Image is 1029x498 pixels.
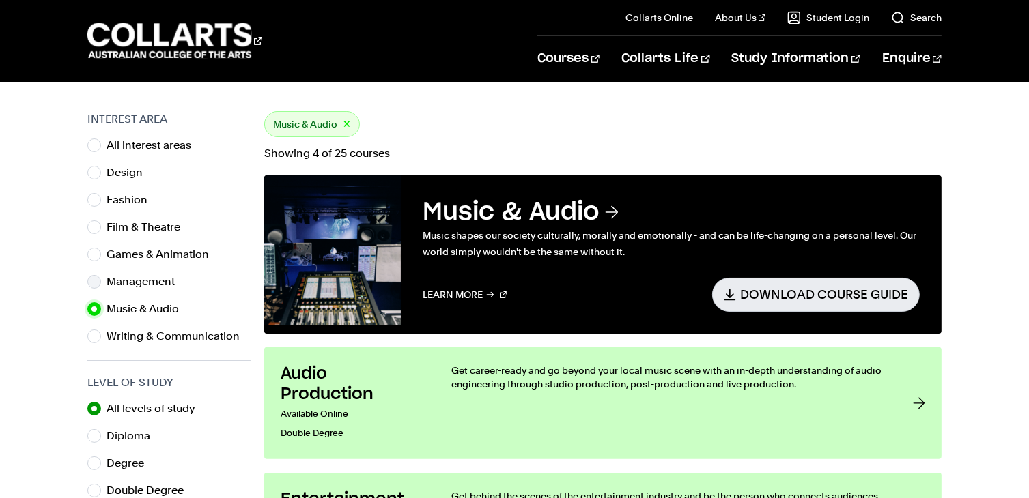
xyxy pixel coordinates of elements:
h3: Audio Production [281,364,424,405]
label: Management [107,272,186,291]
h3: Music & Audio [423,197,920,227]
label: Games & Animation [107,245,220,264]
a: Search [891,11,942,25]
div: Music & Audio [264,111,360,137]
a: Download Course Guide [712,278,920,311]
a: Student Login [787,11,869,25]
img: Music & Audio [264,175,401,325]
p: Available Online [281,405,424,424]
p: Music shapes our society culturally, morally and emotionally - and can be life-changing on a pers... [423,227,920,260]
label: Fashion [107,190,158,209]
label: All levels of study [107,399,206,418]
p: Showing 4 of 25 courses [264,148,942,159]
label: Writing & Communication [107,327,251,346]
a: Audio Production Available OnlineDouble Degree Get career-ready and go beyond your local music sc... [264,347,942,459]
a: Study Information [732,36,860,81]
label: Design [107,163,154,182]
h3: Interest Area [87,111,251,128]
a: Collarts Online [625,11,693,25]
a: Collarts Life [621,36,709,81]
label: Music & Audio [107,299,190,319]
a: About Us [715,11,765,25]
label: Diploma [107,426,161,445]
p: Double Degree [281,424,424,443]
p: Get career-ready and go beyond your local music scene with an in-depth understanding of audio eng... [451,364,886,391]
a: Enquire [882,36,942,81]
div: Go to homepage [87,21,262,60]
label: Degree [107,454,155,473]
button: × [343,117,351,132]
a: Courses [537,36,600,81]
h3: Level of Study [87,375,251,391]
label: Film & Theatre [107,218,191,237]
a: Learn More [423,278,507,311]
label: All interest areas [107,136,202,155]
